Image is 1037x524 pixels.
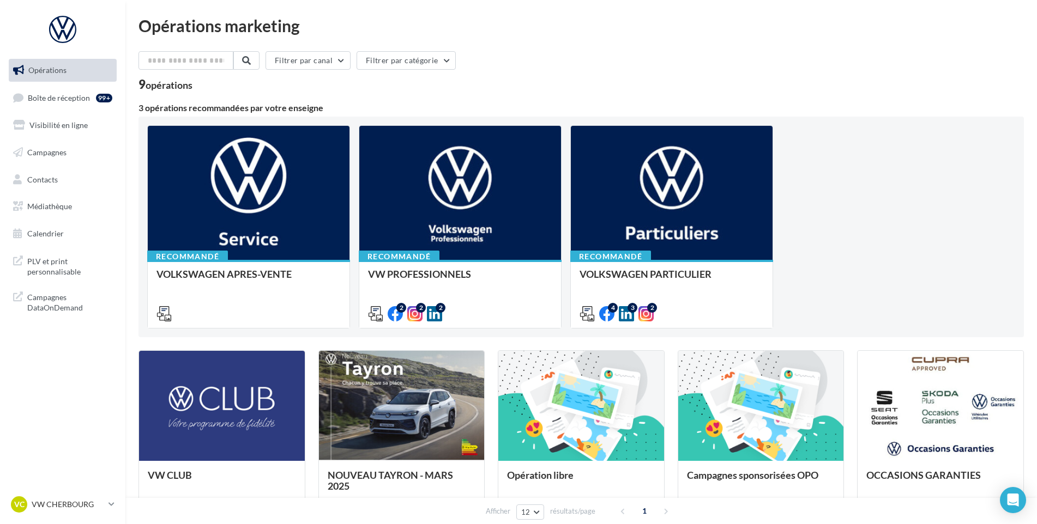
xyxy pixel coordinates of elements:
span: VOLKSWAGEN APRES-VENTE [156,268,292,280]
span: VW CLUB [148,469,192,481]
span: Campagnes sponsorisées OPO [687,469,818,481]
a: Visibilité en ligne [7,114,119,137]
span: Campagnes DataOnDemand [27,290,112,313]
button: Filtrer par catégorie [357,51,456,70]
span: 1 [636,502,653,520]
a: VC VW CHERBOURG [9,494,117,515]
span: 12 [521,508,530,516]
span: résultats/page [550,506,595,516]
span: VOLKSWAGEN PARTICULIER [580,268,712,280]
div: Recommandé [359,251,439,263]
span: Boîte de réception [28,93,90,102]
div: 4 [608,303,618,313]
button: 12 [516,504,544,520]
span: PLV et print personnalisable [27,254,112,277]
div: 2 [436,303,445,313]
a: Opérations [7,59,119,82]
a: PLV et print personnalisable [7,249,119,282]
a: Campagnes DataOnDemand [7,285,119,318]
span: Afficher [486,506,510,516]
a: Contacts [7,168,119,191]
div: 3 [628,303,637,313]
div: 9 [138,78,192,90]
a: Campagnes [7,141,119,164]
div: Recommandé [147,251,228,263]
a: Médiathèque [7,195,119,218]
span: Opérations [28,65,67,75]
div: 2 [416,303,426,313]
div: opérations [146,80,192,90]
span: Visibilité en ligne [29,120,88,130]
span: Médiathèque [27,202,72,211]
span: VC [14,499,25,510]
a: Calendrier [7,222,119,245]
span: Campagnes [27,148,67,157]
span: Opération libre [507,469,574,481]
button: Filtrer par canal [266,51,351,70]
div: 2 [647,303,657,313]
div: 2 [396,303,406,313]
div: 99+ [96,94,112,102]
span: VW PROFESSIONNELS [368,268,471,280]
div: Open Intercom Messenger [1000,487,1026,513]
span: Contacts [27,174,58,184]
p: VW CHERBOURG [32,499,104,510]
span: OCCASIONS GARANTIES [866,469,981,481]
div: Recommandé [570,251,651,263]
span: Calendrier [27,229,64,238]
div: 3 opérations recommandées par votre enseigne [138,103,1024,112]
span: NOUVEAU TAYRON - MARS 2025 [328,469,453,492]
div: Opérations marketing [138,17,1024,34]
a: Boîte de réception99+ [7,86,119,109]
